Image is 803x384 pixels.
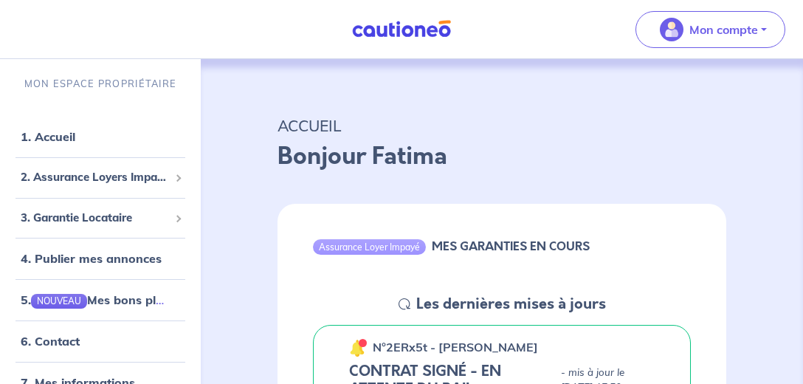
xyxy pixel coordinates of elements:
[21,292,176,307] a: 5.NOUVEAUMes bons plans
[349,339,367,357] img: 🔔
[24,77,176,91] p: MON ESPACE PROPRIÉTAIRE
[6,326,195,356] div: 6. Contact
[432,239,590,253] h6: MES GARANTIES EN COURS
[635,11,785,48] button: illu_account_valid_menu.svgMon compte
[21,129,75,144] a: 1. Accueil
[21,251,162,266] a: 4. Publier mes annonces
[6,122,195,151] div: 1. Accueil
[416,295,606,313] h5: Les dernières mises à jours
[660,18,683,41] img: illu_account_valid_menu.svg
[373,338,538,356] p: n°2ERx5t - [PERSON_NAME]
[346,20,457,38] img: Cautioneo
[689,21,758,38] p: Mon compte
[21,334,80,349] a: 6. Contact
[278,112,726,139] p: ACCUEIL
[21,210,169,227] span: 3. Garantie Locataire
[6,163,195,192] div: 2. Assurance Loyers Impayés
[6,204,195,233] div: 3. Garantie Locataire
[313,239,426,254] div: Assurance Loyer Impayé
[278,139,726,174] p: Bonjour Fatima
[21,169,169,186] span: 2. Assurance Loyers Impayés
[6,285,195,315] div: 5.NOUVEAUMes bons plans
[6,244,195,273] div: 4. Publier mes annonces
